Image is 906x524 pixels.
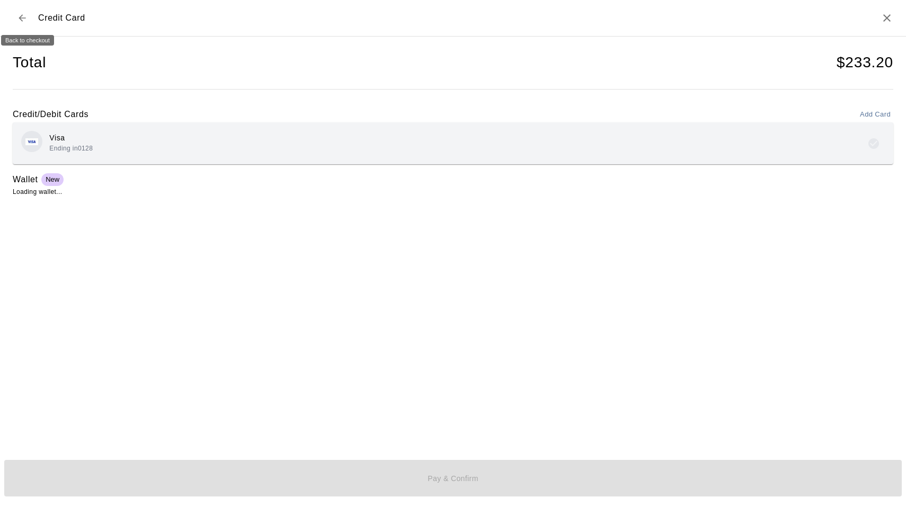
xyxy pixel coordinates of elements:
h6: Wallet [13,173,38,186]
h6: Credit/Debit Cards [13,108,88,121]
span: Ending in 0128 [49,145,93,152]
p: Visa [49,132,93,144]
h4: Total [13,54,46,72]
button: Credit card brand logoVisaEnding in0128 [13,122,893,164]
button: Add Card [857,106,893,123]
div: Back to checkout [1,35,54,46]
div: Credit Card [13,8,85,28]
img: Credit card brand logo [25,138,38,145]
button: Close [881,12,893,24]
span: New [41,175,64,183]
h4: $ 233.20 [837,54,893,72]
span: Loading wallet... [13,188,63,196]
button: Back to checkout [13,8,32,28]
